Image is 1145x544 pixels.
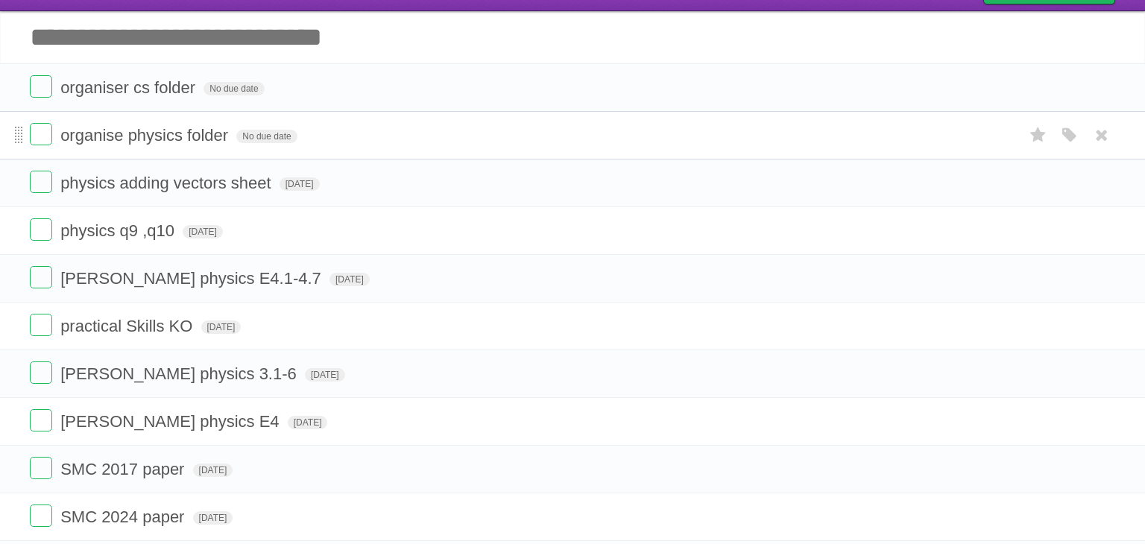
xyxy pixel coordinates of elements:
span: No due date [204,82,264,95]
span: No due date [236,130,297,143]
span: practical Skills KO [60,317,196,335]
span: [DATE] [280,177,320,191]
span: [DATE] [183,225,223,238]
span: [DATE] [305,368,345,382]
label: Done [30,409,52,431]
span: [DATE] [288,416,328,429]
span: [PERSON_NAME] physics E4.1-4.7 [60,269,325,288]
label: Done [30,75,52,98]
span: [PERSON_NAME] physics E4 [60,412,283,431]
label: Done [30,266,52,288]
label: Done [30,505,52,527]
span: [DATE] [193,511,233,525]
span: [DATE] [193,464,233,477]
label: Done [30,361,52,384]
span: [PERSON_NAME] physics 3.1-6 [60,364,300,383]
span: physics q9 ,q10 [60,221,178,240]
label: Star task [1024,123,1053,148]
span: organise physics folder [60,126,232,145]
span: SMC 2017 paper [60,460,188,478]
span: organiser cs folder [60,78,199,97]
span: SMC 2024 paper [60,507,188,526]
span: physics adding vectors sheet [60,174,275,192]
label: Done [30,314,52,336]
label: Done [30,218,52,241]
label: Done [30,123,52,145]
span: [DATE] [329,273,370,286]
label: Done [30,457,52,479]
label: Done [30,171,52,193]
span: [DATE] [201,320,242,334]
